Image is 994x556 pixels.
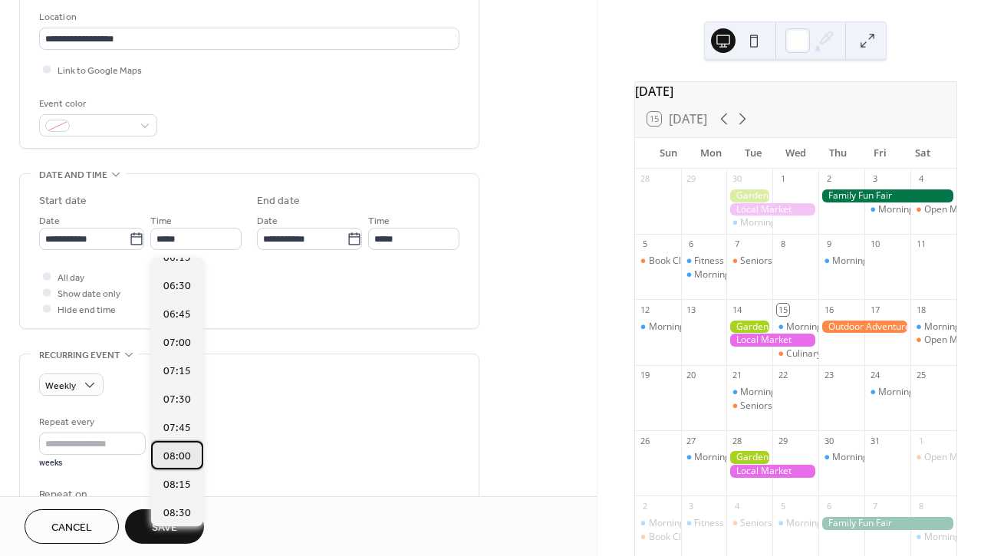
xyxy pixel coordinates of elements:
div: 7 [731,239,742,250]
button: Cancel [25,509,119,544]
div: 3 [869,173,880,185]
div: 7 [869,500,880,512]
div: 23 [823,370,834,381]
div: 26 [640,435,651,446]
span: 06:15 [163,250,191,266]
div: Book Club Gathering [635,255,681,268]
div: Morning Yoga Bliss [832,255,914,268]
span: All day [58,270,84,286]
div: 2 [823,173,834,185]
div: Open Mic Night [924,451,990,464]
div: Morning Yoga Bliss [832,451,914,464]
span: 07:00 [163,335,191,351]
div: 8 [915,500,927,512]
div: Seniors' Social Tea [726,255,772,268]
div: Local Market [726,203,818,216]
div: 5 [777,500,788,512]
div: Morning Yoga Bliss [726,386,772,399]
div: 21 [731,370,742,381]
div: Book Club Gathering [649,531,737,544]
span: Save [152,520,177,536]
div: 29 [777,435,788,446]
div: Morning Yoga Bliss [694,268,776,281]
div: 12 [640,304,651,315]
div: Morning Yoga Bliss [786,517,868,530]
div: Thu [817,138,859,169]
span: Time [368,213,390,229]
div: Open Mic Night [924,334,990,347]
div: 28 [640,173,651,185]
div: Morning Yoga Bliss [649,517,731,530]
div: Morning Yoga Bliss [635,321,681,334]
div: 30 [823,435,834,446]
div: 1 [777,173,788,185]
div: Gardening Workshop [726,189,772,202]
div: Outdoor Adventure Day [818,321,910,334]
div: Morning Yoga Bliss [910,321,956,334]
div: Morning Yoga Bliss [694,451,776,464]
span: Date and time [39,167,107,183]
div: Morning Yoga Bliss [635,517,681,530]
span: 08:15 [163,477,191,493]
div: Gardening Workshop [726,451,772,464]
span: Link to Google Maps [58,63,142,79]
div: 22 [777,370,788,381]
div: Morning Yoga Bliss [878,203,960,216]
div: Family Fun Fair [818,517,956,530]
div: Family Fun Fair [818,189,956,202]
span: Recurring event [39,347,120,364]
div: 2 [640,500,651,512]
div: Fitness Bootcamp [694,517,770,530]
div: 5 [640,239,651,250]
div: Morning Yoga Bliss [726,216,772,229]
div: Morning Yoga Bliss [878,386,960,399]
div: Morning Yoga Bliss [772,517,818,530]
div: 4 [731,500,742,512]
div: Tue [732,138,774,169]
div: 30 [731,173,742,185]
div: 8 [777,239,788,250]
div: Sat [902,138,944,169]
div: 27 [686,435,697,446]
div: Gardening Workshop [726,321,772,334]
div: Open Mic Night [924,203,990,216]
span: 06:45 [163,307,191,323]
div: 10 [869,239,880,250]
div: Local Market [726,334,818,347]
div: Morning Yoga Bliss [649,321,731,334]
div: Start date [39,193,87,209]
div: Seniors' Social Tea [726,517,772,530]
span: Time [150,213,172,229]
div: 15 [777,304,788,315]
div: Morning Yoga Bliss [740,386,822,399]
div: Morning Yoga Bliss [910,531,956,544]
div: Repeat every [39,414,143,430]
div: Seniors' Social Tea [726,400,772,413]
div: 31 [869,435,880,446]
span: Weekly [45,377,76,395]
div: 9 [823,239,834,250]
div: Sun [647,138,690,169]
div: Seniors' Social Tea [740,255,821,268]
div: 1 [915,435,927,446]
div: Fitness Bootcamp [681,255,727,268]
span: 07:30 [163,392,191,408]
div: 24 [869,370,880,381]
div: Fitness Bootcamp [694,255,770,268]
button: Save [125,509,204,544]
div: 18 [915,304,927,315]
div: Event color [39,96,154,112]
span: Show date only [58,286,120,302]
div: Seniors' Social Tea [740,400,821,413]
div: Morning Yoga Bliss [681,451,727,464]
div: Morning Yoga Bliss [864,386,910,399]
div: Morning Yoga Bliss [740,216,822,229]
div: 3 [686,500,697,512]
div: Local Market [726,465,818,478]
div: Morning Yoga Bliss [864,203,910,216]
span: Date [39,213,60,229]
span: 07:45 [163,420,191,436]
span: Cancel [51,520,92,536]
div: weeks [39,458,146,469]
